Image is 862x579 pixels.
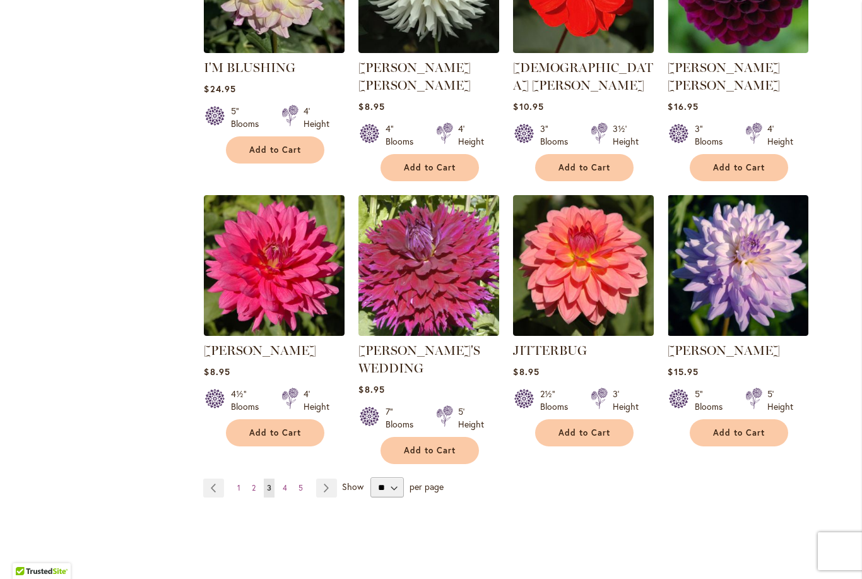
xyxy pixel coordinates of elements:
div: 4' Height [304,105,329,130]
img: JITTERBUG [513,195,654,336]
span: per page [410,481,444,492]
a: [PERSON_NAME] [PERSON_NAME] [668,60,780,93]
span: Add to Cart [249,427,301,438]
img: Jennifer's Wedding [358,195,499,336]
a: JAPANESE BISHOP [513,44,654,56]
div: 5' Height [458,405,484,431]
a: 1 [234,479,244,498]
span: $15.95 [668,366,698,378]
div: 4' Height [767,122,793,148]
span: Add to Cart [404,445,456,456]
a: JACK FROST [358,44,499,56]
button: Add to Cart [690,154,788,181]
img: JENNA [204,195,345,336]
div: 5' Height [767,388,793,413]
span: 1 [237,483,240,492]
div: 3' Height [613,388,639,413]
button: Add to Cart [226,419,324,446]
span: Add to Cart [249,145,301,155]
div: 4½" Blooms [231,388,266,413]
a: [PERSON_NAME] [204,343,316,358]
div: 5" Blooms [695,388,730,413]
div: 3" Blooms [540,122,576,148]
div: 4' Height [458,122,484,148]
a: JASON MATTHEW [668,44,808,56]
iframe: Launch Accessibility Center [9,534,45,570]
img: JORDAN NICOLE [668,195,808,336]
span: Add to Cart [713,427,765,438]
button: Add to Cart [381,154,479,181]
button: Add to Cart [535,419,634,446]
div: 4' Height [304,388,329,413]
button: Add to Cart [226,136,324,164]
a: JENNA [204,326,345,338]
span: 5 [298,483,303,492]
div: 3½' Height [613,122,639,148]
div: 2½" Blooms [540,388,576,413]
span: $8.95 [358,383,384,395]
div: 4" Blooms [386,122,421,148]
a: JORDAN NICOLE [668,326,808,338]
div: 7" Blooms [386,405,421,431]
span: 3 [267,483,271,492]
a: 2 [249,479,259,498]
a: I'M BLUSHING [204,60,295,75]
span: $10.95 [513,100,543,112]
span: $8.95 [358,100,384,112]
a: JITTERBUG [513,343,587,358]
span: 2 [252,483,256,492]
span: $16.95 [668,100,698,112]
a: Jennifer's Wedding [358,326,499,338]
a: [PERSON_NAME]'S WEDDING [358,343,480,376]
button: Add to Cart [535,154,634,181]
a: I’M BLUSHING [204,44,345,56]
a: [PERSON_NAME] [PERSON_NAME] [358,60,471,93]
a: [PERSON_NAME] [668,343,780,358]
span: Show [342,481,363,492]
div: 3" Blooms [695,122,730,148]
span: Add to Cart [404,162,456,173]
span: Add to Cart [558,162,610,173]
span: $24.95 [204,83,235,95]
a: 4 [280,479,290,498]
span: Add to Cart [713,162,765,173]
span: $8.95 [513,366,539,378]
a: JITTERBUG [513,326,654,338]
span: 4 [283,483,287,492]
span: Add to Cart [558,427,610,438]
a: 5 [295,479,306,498]
a: [DEMOGRAPHIC_DATA] [PERSON_NAME] [513,60,653,93]
span: $8.95 [204,366,230,378]
div: 5" Blooms [231,105,266,130]
button: Add to Cart [690,419,788,446]
button: Add to Cart [381,437,479,464]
